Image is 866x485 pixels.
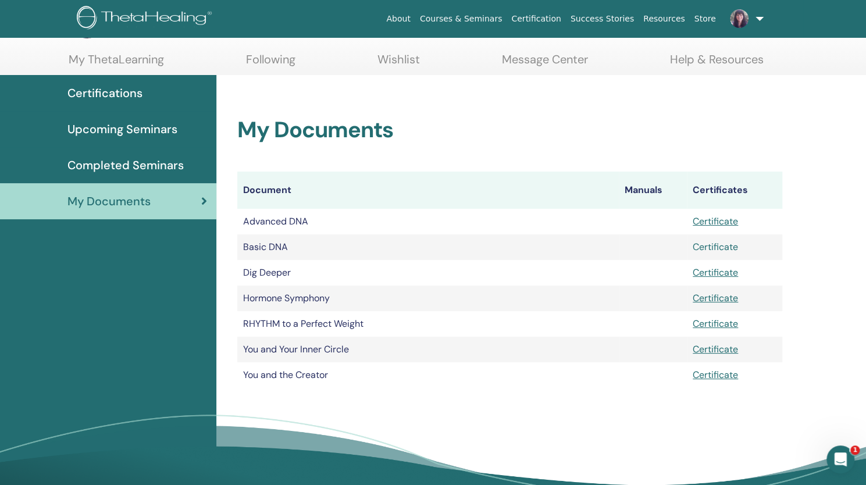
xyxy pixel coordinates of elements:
a: Certificate [693,266,738,279]
a: About [382,8,415,30]
iframe: Intercom live chat [826,445,854,473]
a: Certificate [693,292,738,304]
img: logo.png [77,6,216,32]
a: Certificate [693,215,738,227]
td: Basic DNA [237,234,619,260]
td: Advanced DNA [237,209,619,234]
a: Store [690,8,721,30]
a: Success Stories [566,8,639,30]
a: Following [246,52,295,75]
h2: My Documents [237,117,782,144]
a: Wishlist [377,52,420,75]
span: 1 [850,445,860,455]
span: Certifications [67,84,142,102]
a: Certificate [693,343,738,355]
th: Certificates [687,172,782,209]
td: Dig Deeper [237,260,619,286]
a: My ThetaLearning [69,52,164,75]
th: Manuals [619,172,687,209]
td: Hormone Symphony [237,286,619,311]
img: default.jpg [730,9,749,28]
a: Help & Resources [670,52,764,75]
a: Message Center [502,52,588,75]
td: You and Your Inner Circle [237,337,619,362]
span: My Documents [67,192,151,210]
a: Certificate [693,369,738,381]
span: Completed Seminars [67,156,184,174]
a: Certificate [693,241,738,253]
a: Resources [639,8,690,30]
a: Certification [507,8,565,30]
a: Certificate [693,318,738,330]
th: Document [237,172,619,209]
a: Courses & Seminars [415,8,507,30]
span: Upcoming Seminars [67,120,177,138]
td: RHYTHM to a Perfect Weight [237,311,619,337]
td: You and the Creator [237,362,619,388]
